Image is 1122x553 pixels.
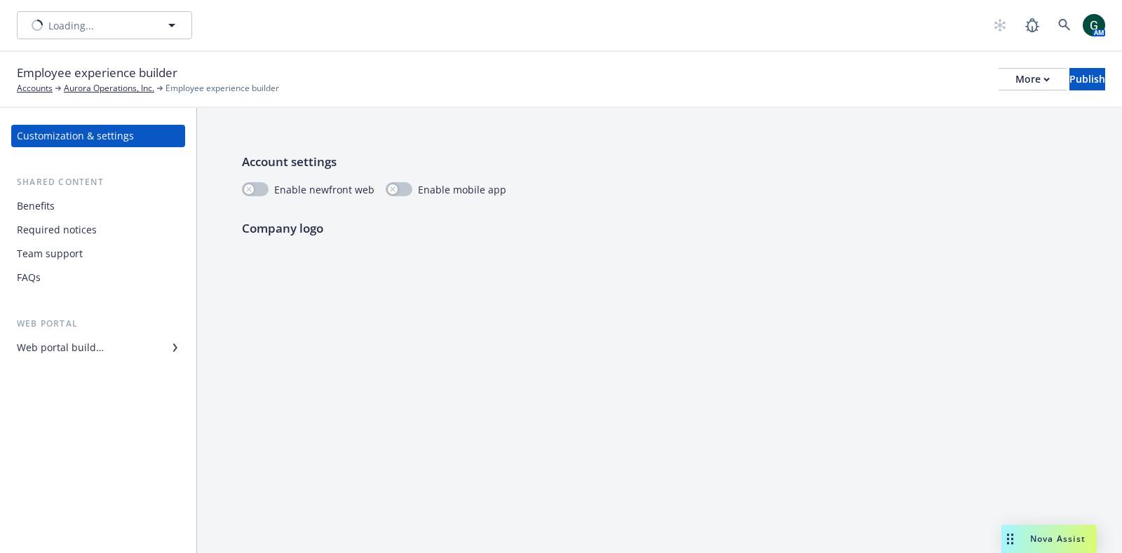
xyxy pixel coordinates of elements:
div: Shared content [11,175,185,189]
div: Team support [17,243,83,265]
button: Loading... [17,11,192,39]
a: Benefits [11,195,185,217]
p: Company logo [242,219,1077,238]
div: More [1015,69,1050,90]
a: Required notices [11,219,185,241]
span: Nova Assist [1030,533,1086,545]
div: Publish [1069,69,1105,90]
button: Nova Assist [1001,525,1097,553]
span: Enable mobile app [418,182,506,197]
a: Search [1050,11,1079,39]
div: Required notices [17,219,97,241]
img: photo [1083,14,1105,36]
div: Customization & settings [17,125,134,147]
span: Enable newfront web [274,182,374,197]
p: Account settings [242,153,1077,171]
div: Web portal builder [17,336,104,359]
span: Loading... [48,18,94,33]
span: Employee experience builder [165,82,279,95]
span: Employee experience builder [17,64,177,82]
div: FAQs [17,266,41,289]
button: More [999,68,1067,90]
a: FAQs [11,266,185,289]
div: Drag to move [1001,525,1019,553]
a: Customization & settings [11,125,185,147]
a: Start snowing [986,11,1014,39]
a: Web portal builder [11,336,185,359]
div: Benefits [17,195,55,217]
div: Web portal [11,317,185,331]
button: Publish [1069,68,1105,90]
a: Accounts [17,82,53,95]
a: Team support [11,243,185,265]
a: Report a Bug [1018,11,1046,39]
a: Aurora Operations, Inc. [64,82,154,95]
